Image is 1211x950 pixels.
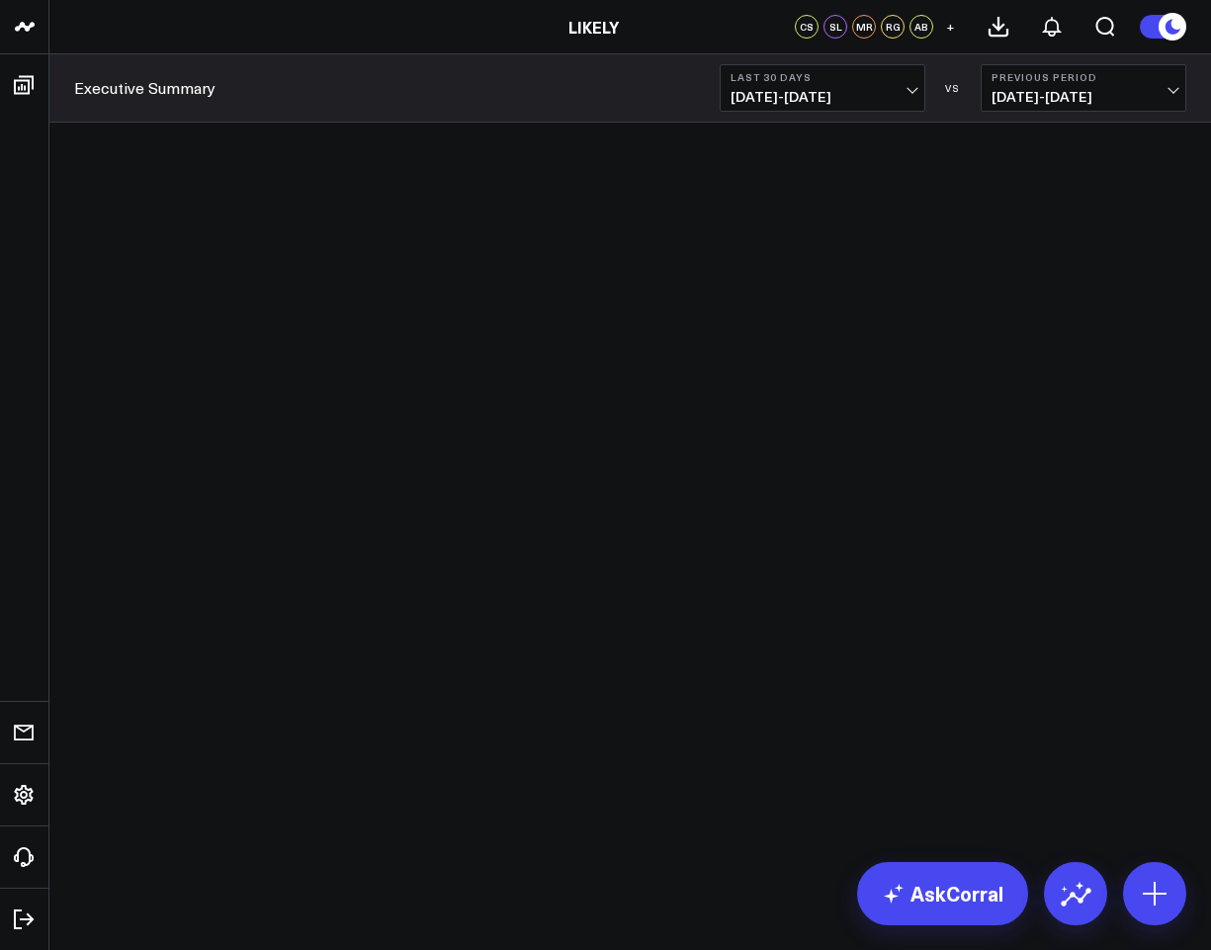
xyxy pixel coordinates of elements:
[74,77,216,99] a: Executive Summary
[852,15,876,39] div: MR
[720,64,925,112] button: Last 30 Days[DATE]-[DATE]
[568,16,619,38] a: LIKELY
[857,862,1028,925] a: AskCorral
[731,89,914,105] span: [DATE] - [DATE]
[938,15,962,39] button: +
[992,71,1175,83] b: Previous Period
[992,89,1175,105] span: [DATE] - [DATE]
[981,64,1186,112] button: Previous Period[DATE]-[DATE]
[946,20,955,34] span: +
[731,71,914,83] b: Last 30 Days
[881,15,905,39] div: RG
[935,82,971,94] div: VS
[823,15,847,39] div: SL
[909,15,933,39] div: AB
[795,15,819,39] div: CS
